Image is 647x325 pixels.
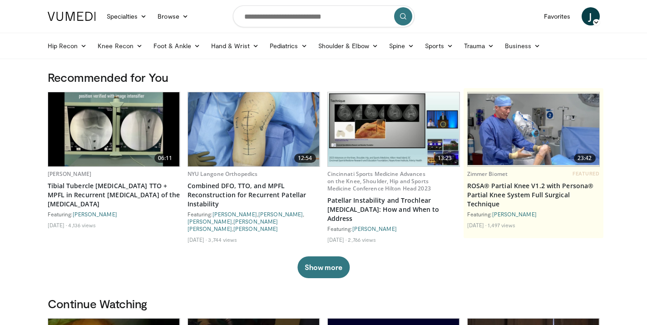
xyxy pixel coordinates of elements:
a: Business [499,37,546,55]
h3: Continue Watching [48,296,600,311]
a: 23:42 [468,92,599,166]
a: 13:23 [328,92,459,166]
li: [DATE] [327,236,347,243]
a: Cincinnati Sports Medicine Advances on the Knee, Shoulder, Hip and Sports Medicine Conference Hil... [327,170,431,192]
img: 377563cd-f6af-433d-aec0-9573f1eade20.JPG.620x360_q85_upscale.jpg [188,92,320,166]
a: ROSA® Partial Knee V1.2 with Persona® Partial Knee System Full Surgical Technique [467,181,600,209]
div: Featuring: , , , , [188,210,320,232]
a: Trauma [459,37,500,55]
div: Featuring: [48,210,180,218]
span: FEATURED [573,170,599,177]
a: J [582,7,600,25]
span: 23:42 [574,154,596,163]
div: Featuring: [327,225,460,232]
li: 3,744 views [208,236,237,243]
div: Featuring: [467,210,600,218]
a: Shoulder & Elbow [313,37,384,55]
a: [PERSON_NAME] [73,211,117,217]
img: 60092450-860b-4f1d-8e98-fc1e110d8cae.620x360_q85_upscale.jpg [48,92,180,166]
a: Hip Recon [42,37,93,55]
a: 06:11 [48,92,180,166]
a: 12:54 [188,92,320,166]
a: Pediatrics [264,37,313,55]
img: 99b1778f-d2b2-419a-8659-7269f4b428ba.620x360_q85_upscale.jpg [468,94,599,165]
a: [PERSON_NAME] [212,211,257,217]
a: [PERSON_NAME] [PERSON_NAME] [188,218,278,232]
li: [DATE] [188,236,207,243]
li: 2,766 views [348,236,376,243]
a: Favorites [538,7,576,25]
input: Search topics, interventions [233,5,415,27]
a: Browse [152,7,194,25]
span: 12:54 [294,154,316,163]
span: 13:23 [434,154,456,163]
a: Hand & Wrist [206,37,264,55]
a: Patellar Instability and Trochlear [MEDICAL_DATA]: How and When to Address [327,196,460,223]
a: Zimmer Biomet [467,170,508,178]
a: Tibial Tubercle [MEDICAL_DATA] TTO + MPFL in Recurrent [MEDICAL_DATA] of the [MEDICAL_DATA] [48,181,180,209]
li: [DATE] [48,221,67,229]
a: [PERSON_NAME] [492,211,537,217]
img: 11d744ea-0664-4a82-971b-bb8b7287a521.620x360_q85_upscale.jpg [328,92,459,166]
h3: Recommended for You [48,70,600,85]
a: [PERSON_NAME] [233,225,278,232]
a: Sports [420,37,459,55]
button: Show more [297,256,350,278]
a: [PERSON_NAME] [352,225,397,232]
a: Knee Recon [92,37,148,55]
a: Foot & Ankle [148,37,206,55]
span: 06:11 [154,154,176,163]
li: 4,136 views [68,221,96,229]
a: NYU Langone Orthopedics [188,170,258,178]
a: Specialties [101,7,153,25]
a: [PERSON_NAME] [258,211,303,217]
img: VuMedi Logo [48,12,96,21]
a: Combined DFO, TTO, and MPFL Reconstruction for Recurrent Patellar Instability [188,181,320,209]
a: [PERSON_NAME] [48,170,92,178]
li: [DATE] [467,221,487,229]
a: Spine [384,37,420,55]
li: 1,497 views [488,221,515,229]
a: [PERSON_NAME] [188,218,232,225]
